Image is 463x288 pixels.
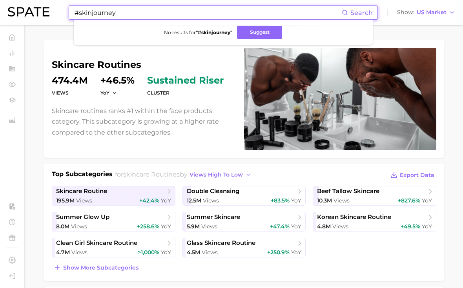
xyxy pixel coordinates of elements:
[52,186,175,206] a: skincare routine195.9m Views+42.4% YoY
[271,197,290,204] span: +83.5%
[100,89,117,96] button: YoY
[115,171,253,178] span: for by
[417,10,447,15] span: US Market
[74,6,342,19] input: Search here for a brand, industry, or ingredient
[317,197,332,204] span: 10.3m
[267,249,290,256] span: +250.9%
[398,197,420,204] span: +827.6%
[422,223,432,230] span: YoY
[313,186,436,206] a: beef tallow skincare10.3m Views+827.6% YoY
[52,238,175,257] a: clean girl skincare routine4.7m Views>1,000% YoY
[52,76,88,85] dd: 474.4m
[56,239,137,247] span: clean girl skincare routine
[100,89,109,96] span: YoY
[147,76,224,85] span: sustained riser
[100,76,135,85] dd: +46.5%
[201,223,217,230] span: Views
[137,223,159,230] span: +258.6%
[187,188,239,195] span: double cleansing
[52,60,235,69] h1: skincare routines
[422,197,432,204] span: YoY
[161,197,171,204] span: YoY
[139,197,159,204] span: +42.4%
[56,223,69,230] span: 8.0m
[52,170,113,181] h1: Top Subcategories
[182,186,306,206] a: double cleansing12.5m Views+83.5% YoY
[291,249,301,256] span: YoY
[52,212,175,231] a: summer glow up8.0m Views+258.6% YoY
[138,249,159,256] span: >1,000%
[196,29,232,35] strong: " #skinjourney "
[161,249,171,256] span: YoY
[313,212,436,231] a: korean skincare routine4.8m Views+49.5% YoY
[71,249,87,256] span: Views
[187,197,201,204] span: 12.5m
[388,170,436,180] button: Export Data
[291,197,301,204] span: YoY
[147,88,224,98] dt: cluster
[188,170,253,180] button: views high to low
[63,264,139,271] span: Show more subcategories
[182,238,306,257] a: glass skincare routine4.5m Views+250.9% YoY
[56,188,107,195] span: skincare routine
[76,197,92,204] span: Views
[187,249,200,256] span: 4.5m
[202,249,218,256] span: Views
[237,26,282,39] button: Suggest
[161,223,171,230] span: YoY
[187,213,240,221] span: summer skincare
[400,172,434,179] span: Export Data
[291,223,301,230] span: YoY
[56,249,70,256] span: 4.7m
[6,270,18,282] a: Log out. Currently logged in with e-mail lhighfill@hunterpr.com.
[52,88,88,98] dt: Views
[395,7,457,18] button: ShowUS Market
[8,7,49,16] img: SPATE
[123,171,180,178] span: skincare routines
[401,223,420,230] span: +49.5%
[52,262,140,273] button: Show more subcategories
[270,223,290,230] span: +47.4%
[52,106,235,138] p: Skincare routines ranks #1 within the face products category. This subcategory is growing at a hi...
[71,223,87,230] span: Views
[187,223,200,230] span: 5.9m
[332,223,348,230] span: Views
[397,10,414,15] span: Show
[350,9,373,16] span: Search
[56,197,75,204] span: 195.9m
[317,213,391,221] span: korean skincare routine
[164,29,232,35] span: No results for
[182,212,306,231] a: summer skincare5.9m Views+47.4% YoY
[203,197,219,204] span: Views
[56,213,109,221] span: summer glow up
[334,197,350,204] span: Views
[317,188,379,195] span: beef tallow skincare
[317,223,331,230] span: 4.8m
[190,171,243,178] span: views high to low
[187,239,255,247] span: glass skincare routine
